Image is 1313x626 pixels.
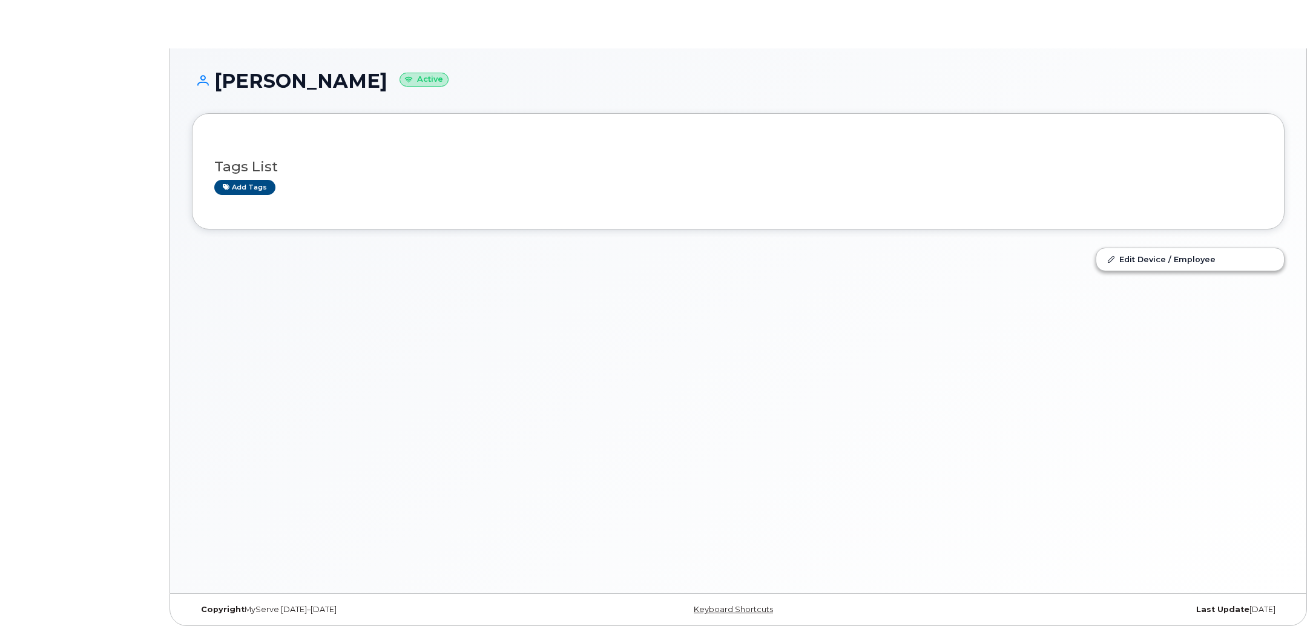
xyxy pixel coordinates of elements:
a: Keyboard Shortcuts [694,605,773,614]
a: Edit Device / Employee [1096,248,1284,270]
small: Active [400,73,449,87]
h3: Tags List [214,159,1262,174]
a: Add tags [214,180,275,195]
div: MyServe [DATE]–[DATE] [192,605,556,614]
strong: Last Update [1196,605,1249,614]
div: [DATE] [920,605,1285,614]
h1: [PERSON_NAME] [192,70,1285,91]
strong: Copyright [201,605,245,614]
